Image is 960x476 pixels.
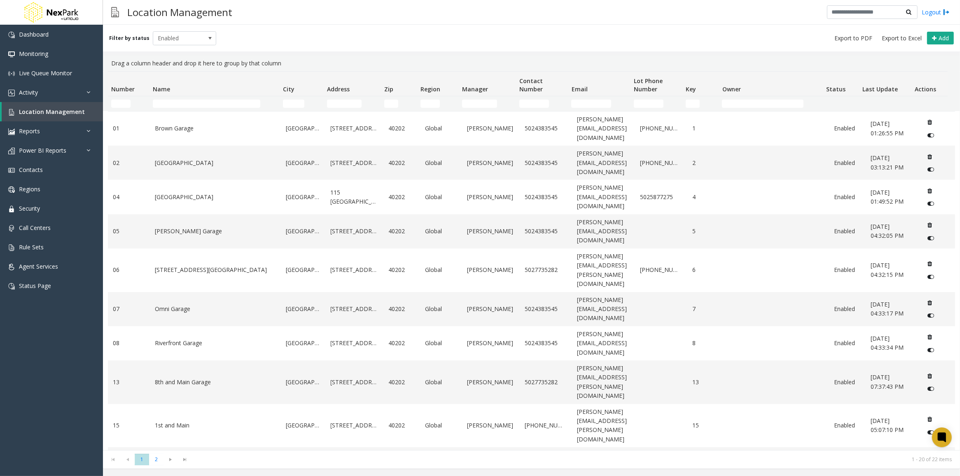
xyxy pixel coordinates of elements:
td: Region Filter [417,96,459,111]
a: 8 [692,339,719,348]
label: Filter by status [109,35,149,42]
a: [DATE] 01:49:52 PM [871,188,913,207]
span: [DATE] 01:49:52 PM [871,188,904,205]
span: Name [153,85,170,93]
a: [PERSON_NAME] [467,158,515,167]
td: Email Filter [568,96,631,111]
span: Live Queue Monitor [19,69,72,77]
a: 1 [692,124,719,133]
a: [PERSON_NAME][EMAIL_ADDRESS][DOMAIN_NAME] [577,295,630,323]
img: 'icon' [8,264,15,270]
a: 40202 [388,421,415,430]
input: Key Filter [686,100,700,108]
a: [PERSON_NAME] [467,421,515,430]
img: 'icon' [8,206,15,212]
span: Activity [19,88,38,96]
a: [PHONE_NUMBER] [640,124,682,133]
span: Regions [19,185,40,193]
span: City [283,85,294,93]
a: [PERSON_NAME][EMAIL_ADDRESS][DOMAIN_NAME] [577,218,630,245]
a: [GEOGRAPHIC_DATA] [286,193,320,202]
a: [DATE] 04:32:15 PM [871,261,913,279]
input: City Filter [283,100,305,108]
input: Email Filter [571,100,611,108]
a: [STREET_ADDRESS] [331,227,378,236]
a: 7 [692,304,719,313]
span: Agent Services [19,262,58,270]
span: [DATE] 03:13:21 PM [871,154,904,171]
span: Call Centers [19,224,51,232]
button: Delete [923,184,937,197]
span: Security [19,204,40,212]
a: 01 [113,124,145,133]
span: Enabled [153,32,203,45]
span: Zip [384,85,393,93]
img: 'icon' [8,90,15,96]
input: Address Filter [327,100,362,108]
a: 5027735282 [525,378,567,387]
button: Export to Excel [878,33,925,44]
a: [DATE] 04:33:17 PM [871,300,913,318]
span: Page 1 [135,454,149,465]
a: Enabled [834,124,861,133]
span: Export to Excel [882,34,922,42]
button: Disable [923,270,939,283]
a: 06 [113,265,145,274]
span: Location Management [19,108,85,116]
td: City Filter [280,96,324,111]
a: Omni Garage [155,304,276,313]
a: Logout [922,8,950,16]
td: Manager Filter [459,96,516,111]
a: Global [425,265,457,274]
a: [PERSON_NAME][EMAIL_ADDRESS][DOMAIN_NAME] [577,330,630,357]
a: [PERSON_NAME] [467,193,515,202]
a: [STREET_ADDRESS] [331,339,378,348]
td: Number Filter [108,96,149,111]
span: Status Page [19,282,51,290]
a: [STREET_ADDRESS] [331,124,378,133]
a: Global [425,158,457,167]
span: Contacts [19,166,43,174]
a: 115 [GEOGRAPHIC_DATA] [331,188,378,207]
span: [DATE] 04:32:05 PM [871,223,904,239]
a: 4 [692,193,719,202]
input: Owner Filter [722,100,804,108]
a: [STREET_ADDRESS] [331,421,378,430]
a: Global [425,339,457,348]
button: Delete [923,218,937,232]
button: Disable [923,163,939,176]
a: 5027735282 [525,265,567,274]
button: Disable [923,129,939,142]
a: [GEOGRAPHIC_DATA] [286,227,320,236]
td: Name Filter [149,96,280,111]
input: Manager Filter [462,100,497,108]
a: Enabled [834,421,861,430]
a: 5025877275 [640,193,682,202]
td: Status Filter [823,96,859,111]
a: [STREET_ADDRESS] [331,378,378,387]
a: Location Management [2,102,103,121]
td: Zip Filter [381,96,417,111]
a: [PHONE_NUMBER] [525,421,567,430]
img: 'icon' [8,167,15,174]
button: Disable [923,231,939,244]
a: [DATE] 05:07:10 PM [871,416,913,435]
a: Enabled [834,193,861,202]
input: Region Filter [420,100,440,108]
a: [DATE] 03:13:21 PM [871,153,913,172]
a: [PERSON_NAME][EMAIL_ADDRESS][PERSON_NAME][DOMAIN_NAME] [577,407,630,444]
span: Last Update [863,85,898,93]
a: 40202 [388,378,415,387]
img: 'icon' [8,70,15,77]
a: 05 [113,227,145,236]
a: 40202 [388,339,415,348]
span: [DATE] 04:33:34 PM [871,334,904,351]
span: Contact Number [519,77,543,93]
a: [DATE] 07:37:43 PM [871,373,913,391]
a: [PHONE_NUMBER] [640,158,682,167]
span: Address [327,85,350,93]
a: [PERSON_NAME] [467,339,515,348]
span: Number [111,85,135,93]
a: 5024383545 [525,227,567,236]
input: Lot Phone Number Filter [634,100,663,108]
